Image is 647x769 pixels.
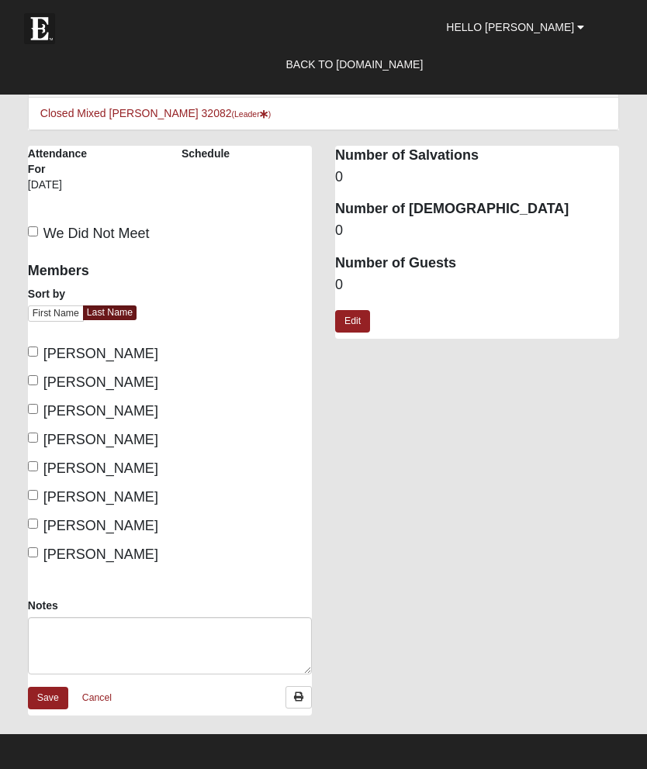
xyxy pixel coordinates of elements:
[335,275,619,295] dd: 0
[83,305,137,320] a: Last Name
[43,226,150,241] span: We Did Not Meet
[335,221,619,241] dd: 0
[28,404,38,414] input: [PERSON_NAME]
[43,460,158,476] span: [PERSON_NAME]
[28,305,84,322] a: First Name
[28,347,38,357] input: [PERSON_NAME]
[446,21,574,33] span: Hello [PERSON_NAME]
[434,8,596,47] a: Hello [PERSON_NAME]
[40,107,271,119] a: Closed Mixed [PERSON_NAME] 32082(Leader)
[28,226,38,236] input: We Did Not Meet
[28,490,38,500] input: [PERSON_NAME]
[274,45,434,84] a: Back to [DOMAIN_NAME]
[28,461,38,471] input: [PERSON_NAME]
[28,547,38,557] input: [PERSON_NAME]
[28,263,312,280] h4: Members
[335,253,619,274] dt: Number of Guests
[43,489,158,505] span: [PERSON_NAME]
[232,109,272,119] small: (Leader )
[335,199,619,219] dt: Number of [DEMOGRAPHIC_DATA]
[335,167,619,188] dd: 0
[43,547,158,562] span: [PERSON_NAME]
[182,146,230,161] label: Schedule
[28,598,58,613] label: Notes
[72,686,122,710] a: Cancel
[28,433,38,443] input: [PERSON_NAME]
[43,518,158,533] span: [PERSON_NAME]
[28,375,38,385] input: [PERSON_NAME]
[335,310,370,333] a: Edit
[28,687,68,709] a: Save
[24,13,55,44] img: Eleven22 logo
[28,146,81,177] label: Attendance For
[335,146,619,166] dt: Number of Salvations
[43,346,158,361] span: [PERSON_NAME]
[43,403,158,419] span: [PERSON_NAME]
[285,686,312,709] a: Print Attendance Roster
[28,177,81,203] div: [DATE]
[43,432,158,447] span: [PERSON_NAME]
[28,286,65,302] label: Sort by
[43,374,158,390] span: [PERSON_NAME]
[28,519,38,529] input: [PERSON_NAME]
